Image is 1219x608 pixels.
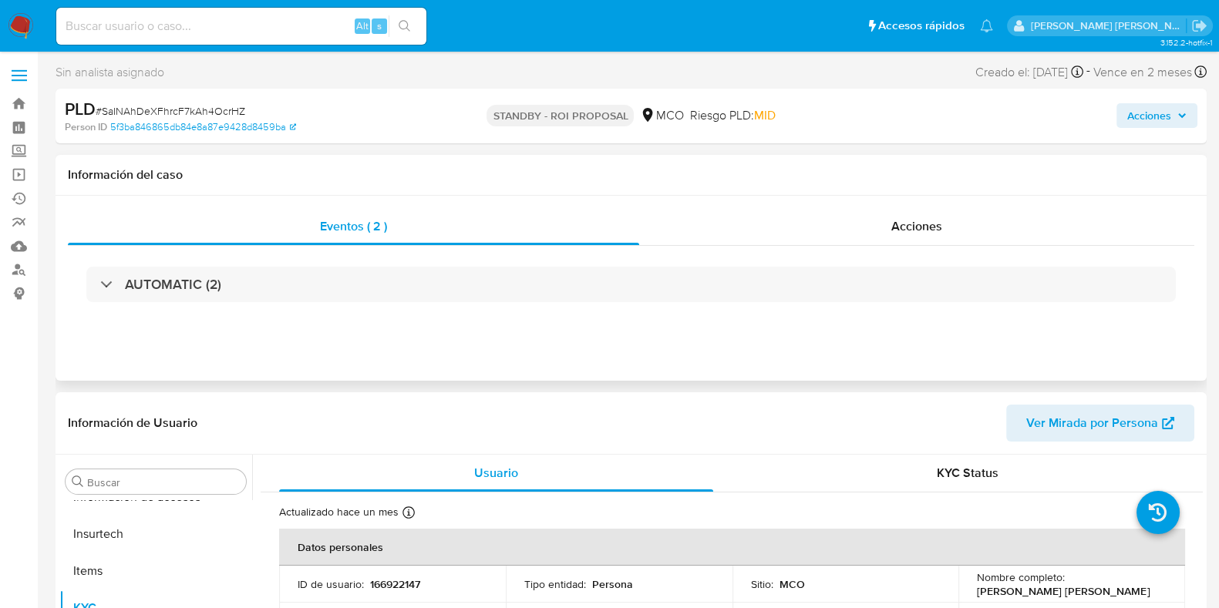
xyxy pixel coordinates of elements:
[65,96,96,121] b: PLD
[975,62,1083,82] div: Creado el: [DATE]
[356,18,369,33] span: Alt
[68,415,197,431] h1: Información de Usuario
[977,570,1065,584] p: Nombre completo :
[279,529,1185,566] th: Datos personales
[279,505,399,519] p: Actualizado hace un mes
[1086,62,1090,82] span: -
[72,475,84,488] button: Buscar
[1191,18,1207,34] a: Salir
[487,105,634,126] p: STANDBY - ROI PROPOSAL
[751,577,773,591] p: Sitio :
[377,18,382,33] span: s
[977,584,1150,598] p: [PERSON_NAME] [PERSON_NAME]
[59,553,252,590] button: Items
[1026,405,1158,442] span: Ver Mirada por Persona
[59,516,252,553] button: Insurtech
[1093,64,1192,81] span: Vence en 2 meses
[96,103,245,119] span: # SaINAhDeXFhrcF7kAh4OcrHZ
[110,120,296,134] a: 5f3ba846865db84e8a87e9428d8459ba
[86,267,1176,302] div: AUTOMATIC (2)
[780,577,805,591] p: MCO
[370,577,420,591] p: 166922147
[640,107,683,124] div: MCO
[891,217,942,235] span: Acciones
[298,577,364,591] p: ID de usuario :
[389,15,420,37] button: search-icon
[592,577,633,591] p: Persona
[68,167,1194,183] h1: Información del caso
[1006,405,1194,442] button: Ver Mirada por Persona
[87,475,240,489] input: Buscar
[980,19,993,32] a: Notificaciones
[56,16,426,36] input: Buscar usuario o caso...
[474,464,518,482] span: Usuario
[1116,103,1197,128] button: Acciones
[689,107,775,124] span: Riesgo PLD:
[753,106,775,124] span: MID
[937,464,998,482] span: KYC Status
[1031,18,1187,33] p: juan.montanobonaga@mercadolibre.com.co
[524,577,586,591] p: Tipo entidad :
[65,120,107,134] b: Person ID
[125,276,221,293] h3: AUTOMATIC (2)
[1127,103,1171,128] span: Acciones
[56,64,164,81] span: Sin analista asignado
[878,18,965,34] span: Accesos rápidos
[320,217,387,235] span: Eventos ( 2 )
